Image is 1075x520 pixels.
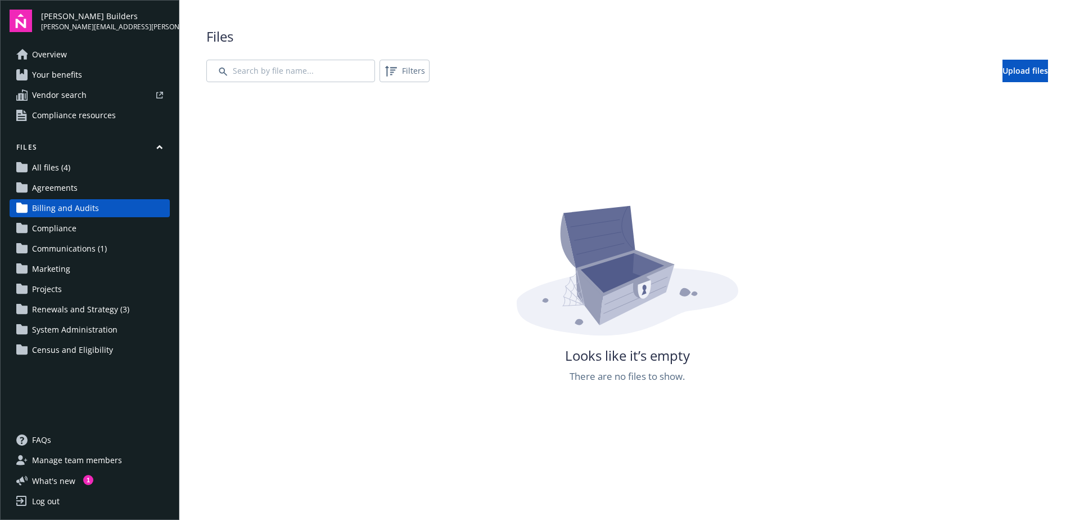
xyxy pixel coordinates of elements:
[32,179,78,197] span: Agreements
[10,475,93,487] button: What's new1
[32,159,70,177] span: All files (4)
[32,492,60,510] div: Log out
[10,179,170,197] a: Agreements
[32,240,107,258] span: Communications (1)
[32,86,87,104] span: Vendor search
[10,451,170,469] a: Manage team members
[10,341,170,359] a: Census and Eligibility
[206,60,375,82] input: Search by file name...
[206,27,1048,46] span: Files
[1002,60,1048,82] a: Upload files
[10,431,170,449] a: FAQs
[32,301,129,319] span: Renewals and Strategy (3)
[32,475,75,487] span: What ' s new
[382,62,427,80] span: Filters
[565,346,690,365] span: Looks like it’s empty
[10,10,32,32] img: navigator-logo.svg
[83,475,93,485] div: 1
[41,10,170,22] span: [PERSON_NAME] Builders
[32,66,82,84] span: Your benefits
[32,280,62,298] span: Projects
[32,451,122,469] span: Manage team members
[570,369,685,384] span: There are no files to show.
[380,60,430,82] button: Filters
[10,142,170,156] button: Files
[402,65,425,77] span: Filters
[10,199,170,217] a: Billing and Audits
[32,199,99,217] span: Billing and Audits
[32,341,113,359] span: Census and Eligibility
[10,219,170,237] a: Compliance
[10,159,170,177] a: All files (4)
[10,240,170,258] a: Communications (1)
[32,219,76,237] span: Compliance
[10,106,170,124] a: Compliance resources
[1002,65,1048,76] span: Upload files
[32,106,116,124] span: Compliance resources
[32,431,51,449] span: FAQs
[32,321,118,339] span: System Administration
[32,46,67,64] span: Overview
[10,260,170,278] a: Marketing
[41,10,170,32] button: [PERSON_NAME] Builders[PERSON_NAME][EMAIL_ADDRESS][PERSON_NAME][DOMAIN_NAME]
[32,260,70,278] span: Marketing
[10,301,170,319] a: Renewals and Strategy (3)
[10,86,170,104] a: Vendor search
[10,46,170,64] a: Overview
[10,321,170,339] a: System Administration
[41,22,170,32] span: [PERSON_NAME][EMAIL_ADDRESS][PERSON_NAME][DOMAIN_NAME]
[10,280,170,298] a: Projects
[10,66,170,84] a: Your benefits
